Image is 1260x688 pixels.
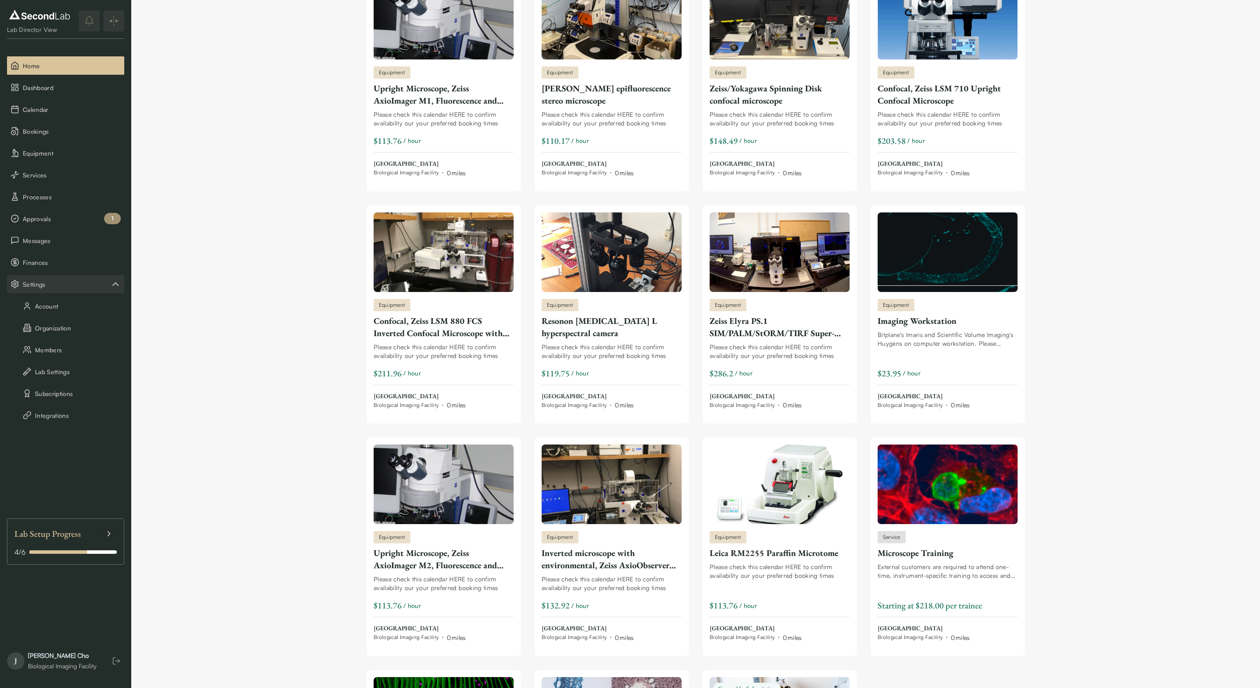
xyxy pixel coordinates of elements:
[710,160,802,168] span: [GEOGRAPHIC_DATA]
[7,297,124,315] a: Account
[7,166,124,184] button: Services
[542,212,682,410] a: Resonon Pica L hyperspectral cameraEquipmentResonon [MEDICAL_DATA] L hyperspectral cameraPlease c...
[878,330,1018,348] div: Bitplane's Imaris and Scientific Volume Imaging's Huygens on computer workstation. Please availib...
[374,82,514,107] div: Upright Microscope, Zeiss AxioImager M1, Fluorescence and DIC
[542,315,682,339] div: Resonon [MEDICAL_DATA] L hyperspectral camera
[542,343,682,360] div: Please check this calendar HERE to confirm availability our your preferred booking times
[878,315,1018,327] div: Imaging Workstation
[878,110,1018,128] div: Please check this calendar HERE to confirm availability our your preferred booking times
[374,599,402,612] div: $113.76
[878,392,970,401] span: [GEOGRAPHIC_DATA]
[710,392,802,401] span: [GEOGRAPHIC_DATA]
[104,213,121,224] div: 1
[783,168,801,177] div: 0 miles
[878,634,943,641] span: Biological Imaging Facility
[878,135,906,147] div: $203.58
[878,547,1018,559] div: Microscope Training
[547,301,573,309] span: Equipment
[542,624,634,633] span: [GEOGRAPHIC_DATA]
[615,633,633,642] div: 0 miles
[542,575,682,592] div: Please check this calendar HERE to confirm availability our your preferred booking times
[374,135,402,147] div: $113.76
[710,445,850,524] img: Leica RM2255 Paraffin Microtome
[374,634,439,641] span: Biological Imaging Facility
[878,600,982,611] span: Starting at $218.00 per trainee
[403,136,421,145] span: / hour
[710,212,850,410] a: Zeiss Elyra PS.1 SIM/PALM/StORM/TIRF Super-Resolution microscopeEquipmentZeiss Elyra PS.1 SIM/PAL...
[710,82,850,107] div: Zeiss/Yokagawa Spinning Disk confocal microscope
[7,56,124,75] button: Home
[7,406,124,424] button: Integrations
[571,601,589,610] span: / hour
[542,82,682,107] div: [PERSON_NAME] epifluorescence stereo microscope
[571,136,589,145] span: / hour
[374,343,514,360] div: Please check this calendar HERE to confirm availability our your preferred booking times
[23,170,121,180] span: Services
[374,169,439,176] span: Biological Imaging Facility
[447,400,465,410] div: 0 miles
[878,445,1018,524] img: Microscope Training
[715,533,741,541] span: Equipment
[542,547,682,571] div: Inverted microscope with environmental, Zeiss AxioObserver Z1, Fluorescence and DIC
[23,127,121,136] span: Bookings
[7,253,124,271] a: Finances
[7,144,124,162] button: Equipment
[7,100,124,118] button: Calendar
[7,384,124,403] button: Subscriptions
[878,169,943,176] span: Biological Imaging Facility
[79,10,100,31] button: notifications
[542,634,607,641] span: Biological Imaging Facility
[542,160,634,168] span: [GEOGRAPHIC_DATA]
[7,188,124,206] button: Processes
[710,402,775,409] span: Biological Imaging Facility
[710,445,850,642] a: Leica RM2255 Paraffin MicrotomeEquipmentLeica RM2255 Paraffin MicrotomePlease check this calendar...
[7,231,124,250] button: Messages
[7,122,124,140] a: Bookings
[907,136,925,145] span: / hour
[710,343,850,360] div: Please check this calendar HERE to confirm availability our your preferred booking times
[23,149,121,158] span: Equipment
[7,78,124,97] button: Dashboard
[878,367,901,379] div: $23.95
[878,160,970,168] span: [GEOGRAPHIC_DATA]
[447,633,465,642] div: 0 miles
[547,533,573,541] span: Equipment
[542,445,682,642] a: Inverted microscope with environmental, Zeiss AxioObserver Z1, Fluorescence and DICEquipmentInver...
[374,110,514,128] div: Please check this calendar HERE to confirm availability our your preferred booking times
[883,301,909,309] span: Equipment
[710,212,850,292] img: Zeiss Elyra PS.1 SIM/PALM/StORM/TIRF Super-Resolution microscope
[883,533,900,541] span: Service
[379,533,405,541] span: Equipment
[374,212,514,292] img: Confocal, Zeiss LSM 880 FCS Inverted Confocal Microscope with Environmental
[374,212,514,410] a: Confocal, Zeiss LSM 880 FCS Inverted Confocal Microscope with Environmental EquipmentConfocal, Ze...
[7,652,24,670] span: J
[878,563,1018,580] div: External customers are required to attend one-time, instrument-specific training to access and us...
[542,392,634,401] span: [GEOGRAPHIC_DATA]
[374,547,514,571] div: Upright Microscope, Zeiss AxioImager M2, Fluorescence and DIC
[23,105,121,114] span: Calendar
[7,319,124,337] button: Organization
[23,61,121,70] span: Home
[7,25,72,34] div: Lab Director View
[23,280,110,289] span: Settings
[710,599,738,612] div: $113.76
[28,651,97,660] div: [PERSON_NAME] Cho
[710,169,775,176] span: Biological Imaging Facility
[710,315,850,339] div: Zeiss Elyra PS.1 SIM/PALM/StORM/TIRF Super-Resolution microscope
[374,392,466,401] span: [GEOGRAPHIC_DATA]
[542,135,570,147] div: $110.17
[103,10,124,31] button: Expand/Collapse sidebar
